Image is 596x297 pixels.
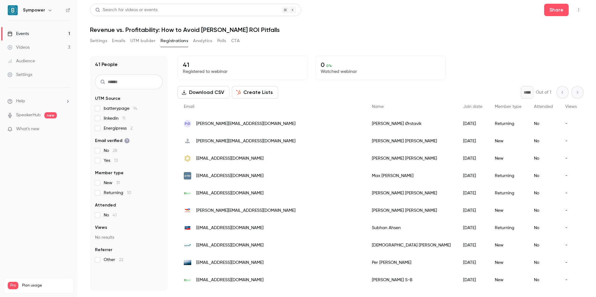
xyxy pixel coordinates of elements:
span: Pro [8,282,18,289]
div: [DEMOGRAPHIC_DATA] [PERSON_NAME] [366,237,457,254]
button: Emails [112,36,125,46]
div: [DATE] [457,219,489,237]
span: Views [565,104,577,109]
span: Referrer [95,247,112,253]
div: Returning [489,115,528,132]
span: Attended [534,104,553,109]
span: new [44,112,57,118]
span: Email [184,104,194,109]
div: [DATE] [457,184,489,202]
span: [EMAIL_ADDRESS][DOMAIN_NAME] [196,155,264,162]
span: Energipress [104,125,133,131]
p: 41 [183,61,303,69]
div: [PERSON_NAME] [PERSON_NAME] [366,202,457,219]
img: auxinfra.com [184,155,191,162]
span: 13 [114,158,118,163]
button: CTA [231,36,240,46]
div: No [528,184,559,202]
div: - [559,271,583,289]
span: [PERSON_NAME][EMAIL_ADDRESS][DOMAIN_NAME] [196,121,296,127]
img: hydro.com [184,137,191,145]
iframe: Noticeable Trigger [63,126,70,132]
div: Search for videos or events [95,7,157,13]
div: [DATE] [457,115,489,132]
img: sma.de [184,224,191,232]
div: - [559,150,583,167]
div: Returning [489,219,528,237]
h1: Revenue vs. Profitability: How to Avoid [PERSON_NAME] ROI Pitfalls [90,26,584,33]
div: [PERSON_NAME] S-B [366,271,457,289]
span: Name [372,104,384,109]
img: totalenergies.com [184,207,191,214]
p: 0 [321,61,440,69]
div: No [528,167,559,184]
div: New [489,150,528,167]
span: New [104,180,120,186]
div: Audience [7,58,35,64]
img: arise.se [184,172,191,180]
p: Watched webinar [321,69,440,75]
span: 0 % [326,64,332,68]
span: [EMAIL_ADDRESS][DOMAIN_NAME] [196,173,264,179]
button: UTM builder [130,36,156,46]
button: Analytics [193,36,212,46]
div: - [559,202,583,219]
img: battman.energy [184,276,191,284]
div: No [528,132,559,150]
span: Views [95,224,107,231]
img: skarta.fi [184,242,191,249]
div: No [528,237,559,254]
span: Yes [104,157,118,164]
button: Create Lists [232,86,278,99]
button: Share [544,4,569,16]
div: - [559,237,583,254]
span: PØ [185,121,190,126]
div: - [559,184,583,202]
span: Plan usage [22,283,70,288]
div: [DATE] [457,254,489,271]
p: No results [95,234,163,241]
img: battman.energy [184,189,191,197]
span: linkedin [104,115,125,122]
div: Events [7,31,29,37]
span: batterypage [104,105,137,112]
div: Per [PERSON_NAME] [366,254,457,271]
div: New [489,202,528,219]
img: powerworks.energy [184,260,191,265]
div: New [489,271,528,289]
div: - [559,219,583,237]
span: Help [16,98,25,104]
button: Polls [217,36,226,46]
span: [PERSON_NAME][EMAIL_ADDRESS][DOMAIN_NAME] [196,207,296,214]
span: Returning [104,190,131,196]
div: [PERSON_NAME] [PERSON_NAME] [366,132,457,150]
span: Member type [495,104,521,109]
div: No [528,115,559,132]
span: 14 [133,106,137,111]
div: New [489,254,528,271]
span: [EMAIL_ADDRESS][DOMAIN_NAME] [196,190,264,197]
span: 22 [119,258,123,262]
div: [PERSON_NAME] [PERSON_NAME] [366,150,457,167]
p: Out of 1 [536,89,551,95]
span: [EMAIL_ADDRESS][DOMAIN_NAME] [196,259,264,266]
span: Attended [95,202,116,208]
span: UTM Source [95,95,120,102]
span: 11 [122,116,125,121]
span: [EMAIL_ADDRESS][DOMAIN_NAME] [196,225,264,231]
div: No [528,271,559,289]
div: Returning [489,167,528,184]
div: - [559,115,583,132]
span: No [104,148,117,154]
div: Returning [489,184,528,202]
span: What's new [16,126,39,132]
span: [EMAIL_ADDRESS][DOMAIN_NAME] [196,277,264,283]
div: [DATE] [457,150,489,167]
div: Videos [7,44,29,51]
div: - [559,254,583,271]
div: Max [PERSON_NAME] [366,167,457,184]
span: [EMAIL_ADDRESS][DOMAIN_NAME] [196,242,264,249]
span: 31 [116,181,120,185]
h6: Sympower [23,7,45,13]
span: No [104,212,117,218]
